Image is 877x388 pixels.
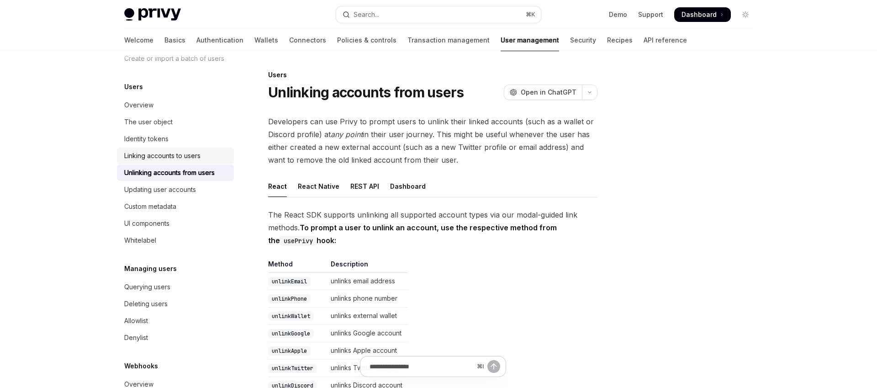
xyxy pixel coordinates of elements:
[117,232,234,249] a: Whitelabel
[124,298,168,309] div: Deleting users
[117,165,234,181] a: Unlinking accounts from users
[124,361,158,372] h5: Webhooks
[268,223,557,245] strong: To prompt a user to unlink an account, use the respective method from the hook:
[336,6,541,23] button: Open search
[268,294,311,303] code: unlinkPhone
[350,175,379,197] div: REST API
[117,131,234,147] a: Identity tokens
[268,312,314,321] code: unlinkWallet
[124,133,169,144] div: Identity tokens
[521,88,576,97] span: Open in ChatGPT
[124,282,170,292] div: Querying users
[117,296,234,312] a: Deleting users
[117,97,234,113] a: Overview
[609,10,627,19] a: Demo
[117,114,234,130] a: The user object
[644,29,687,51] a: API reference
[268,115,597,166] span: Developers can use Privy to prompt users to unlink their linked accounts (such as a wallet or Dis...
[117,215,234,232] a: UI components
[124,315,148,326] div: Allowlist
[526,11,535,18] span: ⌘ K
[124,235,156,246] div: Whitelabel
[638,10,663,19] a: Support
[117,279,234,295] a: Querying users
[607,29,633,51] a: Recipes
[124,8,181,21] img: light logo
[117,198,234,215] a: Custom metadata
[298,175,339,197] div: React Native
[117,148,234,164] a: Linking accounts to users
[268,84,464,101] h1: Unlinking accounts from users
[268,208,597,247] span: The React SDK supports unlinking all supported account types via our modal-guided link methods.
[337,29,396,51] a: Policies & controls
[407,29,490,51] a: Transaction management
[331,130,363,139] em: any point
[124,117,173,128] div: The user object
[501,29,559,51] a: User management
[268,329,314,338] code: unlinkGoogle
[124,332,148,343] div: Denylist
[124,81,143,92] h5: Users
[268,175,287,197] div: React
[117,330,234,346] a: Denylist
[164,29,185,51] a: Basics
[268,346,311,356] code: unlinkApple
[124,167,215,178] div: Unlinking accounts from users
[327,290,408,308] td: unlinks phone number
[124,150,201,161] div: Linking accounts to users
[327,325,408,342] td: unlinks Google account
[390,175,426,197] div: Dashboard
[327,342,408,360] td: unlinks Apple account
[289,29,326,51] a: Connectors
[370,356,473,377] input: Ask a question...
[674,7,731,22] a: Dashboard
[124,100,153,111] div: Overview
[487,360,500,373] button: Send message
[327,273,408,290] td: unlinks email address
[254,29,278,51] a: Wallets
[327,260,408,273] th: Description
[268,70,597,80] div: Users
[504,85,582,100] button: Open in ChatGPT
[268,277,311,286] code: unlinkEmail
[196,29,243,51] a: Authentication
[268,260,327,273] th: Method
[327,308,408,325] td: unlinks external wallet
[124,218,169,229] div: UI components
[354,9,379,20] div: Search...
[682,10,717,19] span: Dashboard
[280,236,317,246] code: usePrivy
[117,313,234,329] a: Allowlist
[738,7,753,22] button: Toggle dark mode
[124,184,196,195] div: Updating user accounts
[124,29,153,51] a: Welcome
[124,201,176,212] div: Custom metadata
[117,181,234,198] a: Updating user accounts
[124,263,177,274] h5: Managing users
[570,29,596,51] a: Security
